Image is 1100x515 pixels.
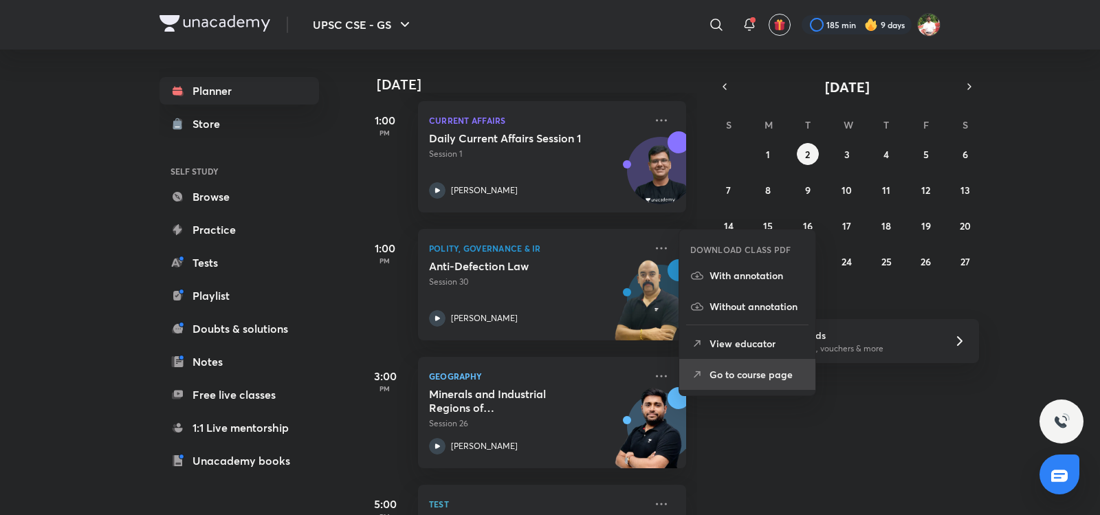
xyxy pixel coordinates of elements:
img: ttu [1053,413,1070,430]
abbr: Thursday [883,118,889,131]
button: September 15, 2025 [757,215,779,237]
abbr: September 27, 2025 [960,255,970,268]
abbr: September 17, 2025 [842,219,851,232]
img: Avatar [628,144,694,210]
button: September 18, 2025 [875,215,897,237]
button: September 9, 2025 [797,179,819,201]
button: September 25, 2025 [875,250,897,272]
p: View educator [709,336,804,351]
h5: 3:00 [357,368,412,384]
abbr: September 9, 2025 [805,184,811,197]
p: PM [357,129,412,137]
abbr: September 13, 2025 [960,184,970,197]
abbr: September 8, 2025 [765,184,771,197]
button: September 16, 2025 [797,215,819,237]
abbr: September 20, 2025 [960,219,971,232]
abbr: September 6, 2025 [962,148,968,161]
a: Free live classes [159,381,319,408]
img: unacademy [610,387,686,482]
abbr: Friday [923,118,929,131]
span: [DATE] [825,78,870,96]
h6: DOWNLOAD CLASS PDF [690,243,791,256]
h5: Daily Current Affairs Session 1 [429,131,600,145]
abbr: September 3, 2025 [844,148,850,161]
p: [PERSON_NAME] [451,312,518,325]
button: September 14, 2025 [718,215,740,237]
abbr: Wednesday [844,118,853,131]
p: Session 26 [429,417,645,430]
button: avatar [769,14,791,36]
a: Playlist [159,282,319,309]
button: September 5, 2025 [915,143,937,165]
button: September 4, 2025 [875,143,897,165]
abbr: September 15, 2025 [763,219,773,232]
button: September 1, 2025 [757,143,779,165]
abbr: September 16, 2025 [803,219,813,232]
div: Store [192,116,228,132]
p: Geography [429,368,645,384]
a: Store [159,110,319,138]
h5: Minerals and Industrial Regions of India - III [429,387,600,415]
button: September 24, 2025 [836,250,858,272]
abbr: September 10, 2025 [841,184,852,197]
p: Polity, Governance & IR [429,240,645,256]
img: unacademy [610,259,686,354]
h4: [DATE] [377,76,700,93]
abbr: September 4, 2025 [883,148,889,161]
p: Win a laptop, vouchers & more [768,342,937,355]
button: September 2, 2025 [797,143,819,165]
abbr: Monday [764,118,773,131]
button: September 20, 2025 [954,215,976,237]
button: September 17, 2025 [836,215,858,237]
button: September 27, 2025 [954,250,976,272]
button: September 6, 2025 [954,143,976,165]
button: September 7, 2025 [718,179,740,201]
p: With annotation [709,268,804,283]
abbr: September 24, 2025 [841,255,852,268]
abbr: September 1, 2025 [766,148,770,161]
abbr: September 14, 2025 [724,219,734,232]
abbr: September 25, 2025 [881,255,892,268]
a: Browse [159,183,319,210]
p: [PERSON_NAME] [451,184,518,197]
a: Doubts & solutions [159,315,319,342]
a: Tests [159,249,319,276]
a: Unacademy books [159,447,319,474]
abbr: Saturday [962,118,968,131]
button: September 3, 2025 [836,143,858,165]
button: September 11, 2025 [875,179,897,201]
abbr: September 11, 2025 [882,184,890,197]
p: Without annotation [709,299,804,314]
abbr: September 26, 2025 [921,255,931,268]
a: Notes [159,348,319,375]
img: streak [864,18,878,32]
h5: Anti-Defection Law [429,259,600,273]
p: PM [357,256,412,265]
abbr: September 12, 2025 [921,184,930,197]
p: Current Affairs [429,112,645,129]
a: Company Logo [159,15,270,35]
abbr: September 18, 2025 [881,219,891,232]
abbr: September 5, 2025 [923,148,929,161]
h5: 1:00 [357,112,412,129]
button: September 12, 2025 [915,179,937,201]
h6: Refer friends [768,328,937,342]
abbr: Sunday [726,118,731,131]
button: [DATE] [734,77,960,96]
abbr: Tuesday [805,118,811,131]
h5: 5:00 [357,496,412,512]
abbr: September 2, 2025 [805,148,810,161]
p: Session 30 [429,276,645,288]
a: 1:1 Live mentorship [159,414,319,441]
img: Company Logo [159,15,270,32]
button: September 26, 2025 [915,250,937,272]
p: Go to course page [709,367,804,382]
p: [PERSON_NAME] [451,440,518,452]
p: Session 1 [429,148,645,160]
button: UPSC CSE - GS [305,11,421,39]
abbr: September 19, 2025 [921,219,931,232]
a: Planner [159,77,319,105]
a: Practice [159,216,319,243]
button: September 10, 2025 [836,179,858,201]
button: September 19, 2025 [915,215,937,237]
